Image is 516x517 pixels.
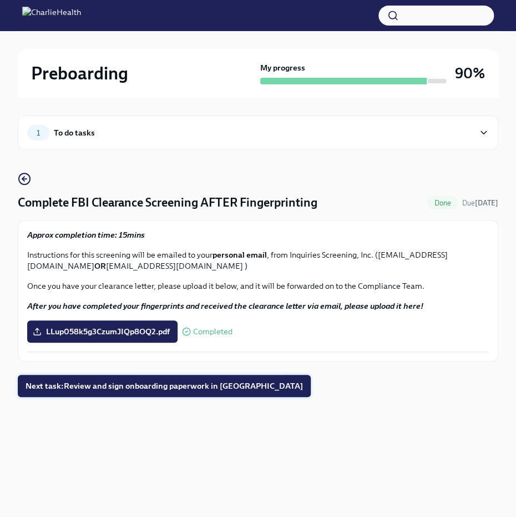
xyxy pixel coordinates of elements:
[27,249,489,272] p: Instructions for this screening will be emailed to your , from Inquiries Screening, Inc. ([EMAIL_...
[427,199,458,207] span: Done
[31,62,128,84] h2: Preboarding
[35,326,170,337] span: LLup058k5g3CzumJIQp8OQ2.pdf
[18,375,311,397] button: Next task:Review and sign onboarding paperwork in [GEOGRAPHIC_DATA]
[18,194,317,211] h4: Complete FBI Clearance Screening AFTER Fingerprinting
[27,301,423,311] strong: After you have completed your fingerprints and received the clearance letter via email, please up...
[30,129,47,137] span: 1
[26,380,303,391] span: Next task : Review and sign onboarding paperwork in [GEOGRAPHIC_DATA]
[475,199,498,207] strong: [DATE]
[193,328,232,336] span: Completed
[462,198,498,208] span: September 1st, 2025 09:00
[54,127,95,139] div: To do tasks
[455,63,485,83] h3: 90%
[27,320,178,343] label: LLup058k5g3CzumJIQp8OQ2.pdf
[27,280,489,292] p: Once you have your clearance letter, please upload it below, and it will be forwarded on to the C...
[27,230,145,240] strong: Approx completion time: 15mins
[260,62,305,73] strong: My progress
[22,7,81,24] img: CharlieHealth
[213,250,267,260] strong: personal email
[462,199,498,207] span: Due
[94,261,106,271] strong: OR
